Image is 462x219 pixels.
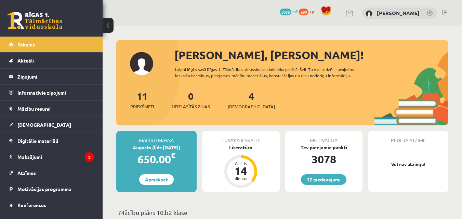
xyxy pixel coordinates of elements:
[17,149,94,165] legend: Maksājumi
[202,131,280,144] div: Tuvākā ieskaite
[9,85,94,100] a: Informatīvie ziņojumi
[230,176,251,180] div: dienas
[309,9,314,14] span: xp
[228,90,275,110] a: 4[DEMOGRAPHIC_DATA]
[8,12,62,29] a: Rīgas 1. Tālmācības vidusskola
[9,117,94,133] a: [DEMOGRAPHIC_DATA]
[17,202,46,208] span: Konferences
[116,144,197,151] div: Augusts (līdz [DATE])
[17,106,51,112] span: Mācību resursi
[119,208,446,217] p: Mācību plāns 10.b2 klase
[9,133,94,149] a: Digitālie materiāli
[116,131,197,144] div: Mācību maksa
[202,144,280,189] a: Literatūra Atlicis 14 dienas
[9,149,94,165] a: Maksājumi2
[371,161,445,168] p: Vēl nav atzīmju!
[9,101,94,117] a: Mācību resursi
[171,150,175,160] span: €
[17,69,94,84] legend: Ziņojumi
[17,170,36,176] span: Atzīmes
[368,131,448,144] div: Pēdējā atzīme
[202,144,280,151] div: Literatūra
[280,9,291,15] span: 3078
[116,151,197,167] div: 650.00
[17,41,35,47] span: Sākums
[299,9,308,15] span: 290
[230,165,251,176] div: 14
[9,37,94,52] a: Sākums
[9,165,94,181] a: Atzīmes
[172,90,210,110] a: 0Neizlasītās ziņas
[9,197,94,213] a: Konferences
[299,9,317,14] a: 290 xp
[175,66,374,79] div: Laipni lūgts savā Rīgas 1. Tālmācības vidusskolas skolnieka profilā. Šeit Tu vari redzēt tuvojošo...
[17,122,71,128] span: [DEMOGRAPHIC_DATA]
[17,186,71,192] span: Motivācijas programma
[285,131,363,144] div: Motivācija
[174,47,448,63] div: [PERSON_NAME], [PERSON_NAME]!
[377,10,420,16] a: [PERSON_NAME]
[9,181,94,197] a: Motivācijas programma
[285,144,363,151] div: Tev pieejamie punkti
[172,103,210,110] span: Neizlasītās ziņas
[9,53,94,68] a: Aktuāli
[85,152,94,162] i: 2
[130,90,154,110] a: 11Priekšmeti
[17,138,58,144] span: Digitālie materiāli
[280,9,298,14] a: 3078 mP
[9,69,94,84] a: Ziņojumi
[301,174,346,185] a: 12 piedāvājumi
[17,85,94,100] legend: Informatīvie ziņojumi
[130,103,154,110] span: Priekšmeti
[228,103,275,110] span: [DEMOGRAPHIC_DATA]
[230,161,251,165] div: Atlicis
[285,151,363,167] div: 3078
[17,57,34,64] span: Aktuāli
[292,9,298,14] span: mP
[139,174,174,185] a: Apmaksāt
[366,10,372,17] img: Amanda Sirmule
